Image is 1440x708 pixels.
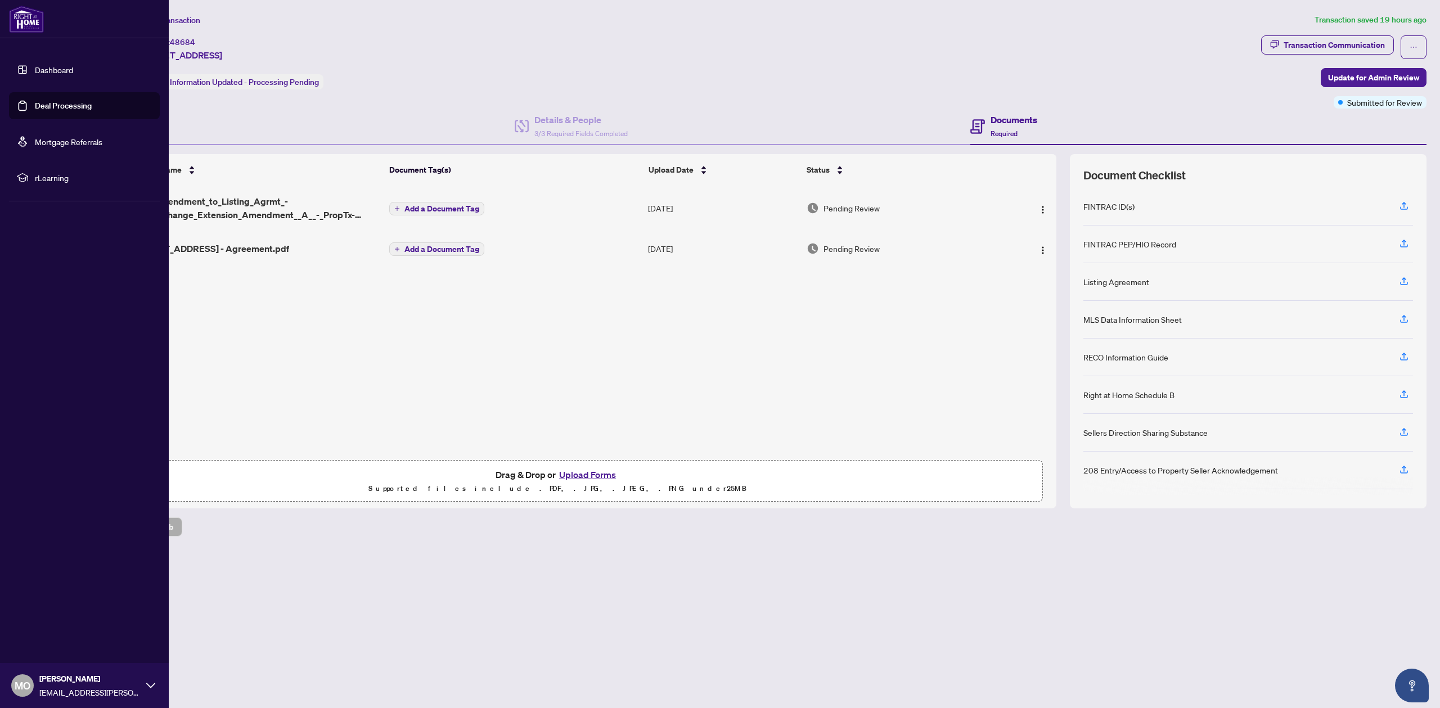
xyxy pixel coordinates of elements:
[1083,168,1186,183] span: Document Checklist
[1261,35,1394,55] button: Transaction Communication
[79,482,1036,495] p: Supported files include .PDF, .JPG, .JPEG, .PNG under 25 MB
[389,202,484,215] button: Add a Document Tag
[389,242,484,256] button: Add a Document Tag
[1038,246,1047,255] img: Logo
[1083,464,1278,476] div: 208 Entry/Access to Property Seller Acknowledgement
[133,195,380,222] span: 240_Amendment_to_Listing_Agrmt_-_Price_Change_Extension_Amendment__A__-_PropTx-[PERSON_NAME]-4.pdf
[534,113,628,127] h4: Details & People
[139,48,222,62] span: [STREET_ADDRESS]
[1284,36,1385,54] div: Transaction Communication
[1315,13,1426,26] article: Transaction saved 19 hours ago
[496,467,619,482] span: Drag & Drop or
[139,74,323,89] div: Status:
[73,461,1042,502] span: Drag & Drop orUpload FormsSupported files include .PDF, .JPG, .JPEG, .PNG under25MB
[1347,96,1422,109] span: Submitted for Review
[39,673,141,685] span: [PERSON_NAME]
[35,137,102,147] a: Mortgage Referrals
[389,242,484,256] button: Add a Document Tag
[643,186,802,231] td: [DATE]
[128,154,385,186] th: (2) File Name
[133,242,289,255] span: [STREET_ADDRESS] - Agreement.pdf
[170,77,319,87] span: Information Updated - Processing Pending
[39,686,141,698] span: [EMAIL_ADDRESS][PERSON_NAME][DOMAIN_NAME]
[140,15,200,25] span: View Transaction
[643,231,802,267] td: [DATE]
[556,467,619,482] button: Upload Forms
[807,242,819,255] img: Document Status
[1034,199,1052,217] button: Logo
[404,205,479,213] span: Add a Document Tag
[1328,69,1419,87] span: Update for Admin Review
[1083,276,1149,288] div: Listing Agreement
[802,154,1000,186] th: Status
[35,65,73,75] a: Dashboard
[394,206,400,211] span: plus
[1395,669,1429,702] button: Open asap
[1083,389,1174,401] div: Right at Home Schedule B
[1083,351,1168,363] div: RECO Information Guide
[1083,313,1182,326] div: MLS Data Information Sheet
[1410,43,1417,51] span: ellipsis
[15,678,30,693] span: MO
[385,154,643,186] th: Document Tag(s)
[644,154,803,186] th: Upload Date
[1083,426,1208,439] div: Sellers Direction Sharing Substance
[823,202,880,214] span: Pending Review
[991,129,1018,138] span: Required
[823,242,880,255] span: Pending Review
[170,37,195,47] span: 48684
[534,129,628,138] span: 3/3 Required Fields Completed
[1083,200,1135,213] div: FINTRAC ID(s)
[35,101,92,111] a: Deal Processing
[807,164,830,176] span: Status
[35,172,152,184] span: rLearning
[991,113,1037,127] h4: Documents
[649,164,694,176] span: Upload Date
[394,246,400,252] span: plus
[807,202,819,214] img: Document Status
[1083,238,1176,250] div: FINTRAC PEP/HIO Record
[1034,240,1052,258] button: Logo
[389,201,484,216] button: Add a Document Tag
[9,6,44,33] img: logo
[1038,205,1047,214] img: Logo
[404,245,479,253] span: Add a Document Tag
[1321,68,1426,87] button: Update for Admin Review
